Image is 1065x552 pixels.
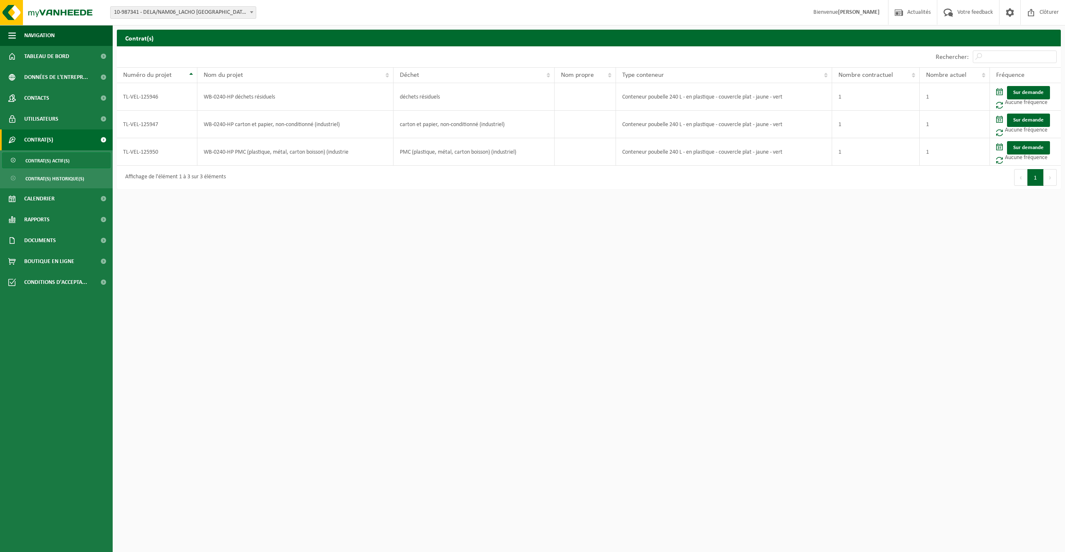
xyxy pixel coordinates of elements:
[832,138,920,166] td: 1
[24,251,74,272] span: Boutique en ligne
[926,72,967,78] span: Nombre actuel
[204,72,243,78] span: Nom du projet
[24,209,50,230] span: Rapports
[394,83,555,111] td: déchets résiduels
[616,83,832,111] td: Conteneur poubelle 240 L - en plastique - couvercle plat - jaune - vert
[394,111,555,138] td: carton et papier, non-conditionné (industriel)
[1044,169,1057,186] button: Next
[117,138,197,166] td: TL-VEL-125950
[1007,141,1050,154] a: Sur demande
[24,46,69,67] span: Tableau de bord
[117,30,1061,46] h2: Contrat(s)
[996,72,1025,78] span: Fréquence
[24,188,55,209] span: Calendrier
[838,9,880,15] strong: [PERSON_NAME]
[117,83,197,111] td: TL-VEL-125946
[24,129,53,150] span: Contrat(s)
[1027,169,1044,186] button: 1
[111,7,256,18] span: 10-987341 - DELA/NAM06_LACHO NAMUR RUE DU BELVÉDÈRE - NAMUR
[400,72,419,78] span: Déchet
[197,111,394,138] td: WB-0240-HP carton et papier, non-conditionné (industriel)
[197,138,394,166] td: WB-0240-HP PMC (plastique, métal, carton boisson) (industrie
[990,138,1061,166] td: Aucune fréquence
[936,54,969,61] label: Rechercher:
[1007,114,1050,127] a: Sur demande
[920,83,990,111] td: 1
[990,111,1061,138] td: Aucune fréquence
[920,111,990,138] td: 1
[1014,169,1027,186] button: Previous
[990,83,1061,111] td: Aucune fréquence
[838,72,893,78] span: Nombre contractuel
[561,72,594,78] span: Nom propre
[24,25,55,46] span: Navigation
[1007,86,1050,99] a: Sur demande
[832,83,920,111] td: 1
[920,138,990,166] td: 1
[197,83,394,111] td: WB-0240-HP déchets résiduels
[616,138,832,166] td: Conteneur poubelle 240 L - en plastique - couvercle plat - jaune - vert
[616,111,832,138] td: Conteneur poubelle 240 L - en plastique - couvercle plat - jaune - vert
[832,111,920,138] td: 1
[24,272,87,293] span: Conditions d'accepta...
[24,88,49,109] span: Contacts
[24,230,56,251] span: Documents
[121,170,226,185] div: Affichage de l'élément 1 à 3 sur 3 éléments
[117,111,197,138] td: TL-VEL-125947
[123,72,172,78] span: Numéro du projet
[25,171,84,187] span: Contrat(s) historique(s)
[622,72,664,78] span: Type conteneur
[2,170,111,186] a: Contrat(s) historique(s)
[2,152,111,168] a: Contrat(s) actif(s)
[25,153,70,169] span: Contrat(s) actif(s)
[24,67,88,88] span: Données de l'entrepr...
[110,6,256,19] span: 10-987341 - DELA/NAM06_LACHO NAMUR RUE DU BELVÉDÈRE - NAMUR
[24,109,58,129] span: Utilisateurs
[394,138,555,166] td: PMC (plastique, métal, carton boisson) (industriel)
